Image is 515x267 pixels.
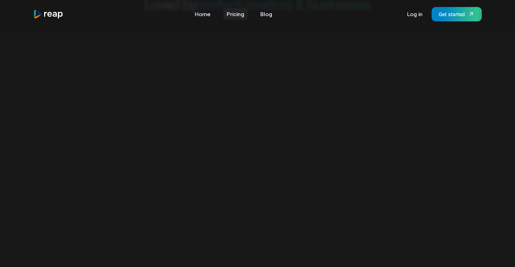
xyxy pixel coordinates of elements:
a: Blog [257,8,276,20]
a: Get started [432,7,482,21]
div: Get started [439,11,465,18]
a: Home [191,8,214,20]
img: reap logo [33,9,63,19]
a: Log in [404,8,426,20]
a: Pricing [223,8,248,20]
a: home [33,9,63,19]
